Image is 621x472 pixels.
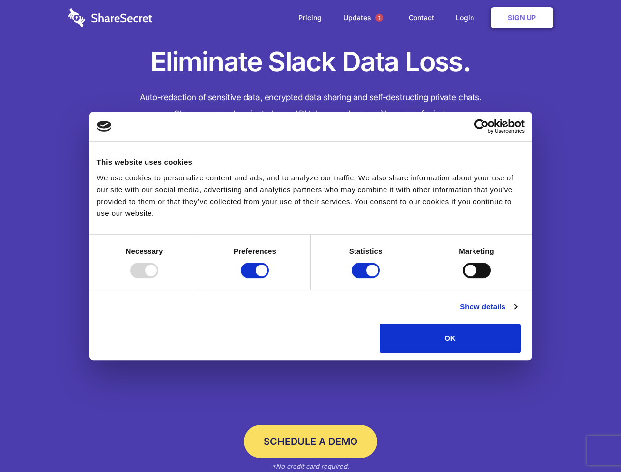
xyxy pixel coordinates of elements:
strong: Marketing [459,247,494,255]
img: logo-wordmark-white-trans-d4663122ce5f474addd5e946df7df03e33cb6a1c49d2221995e7729f52c070b2.svg [68,8,152,27]
strong: Necessary [126,247,163,255]
a: Pricing [289,2,331,33]
button: OK [380,324,521,353]
a: Contact [399,2,444,33]
strong: Preferences [234,247,276,255]
div: We use cookies to personalize content and ads, and to analyze our traffic. We also share informat... [97,172,525,219]
span: 1 [375,14,383,22]
a: Usercentrics Cookiebot - opens in a new window [439,119,525,134]
div: This website uses cookies [97,156,525,168]
em: *No credit card required. [272,462,349,470]
a: Schedule a Demo [244,425,377,458]
a: Show details [460,301,517,313]
a: Login [446,2,489,33]
img: logo [97,121,112,132]
h4: Auto-redaction of sensitive data, encrypted data sharing and self-destructing private chats. Shar... [68,89,553,122]
a: Sign Up [491,7,553,28]
h1: Eliminate Slack Data Loss. [68,44,553,80]
strong: Statistics [349,247,383,255]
